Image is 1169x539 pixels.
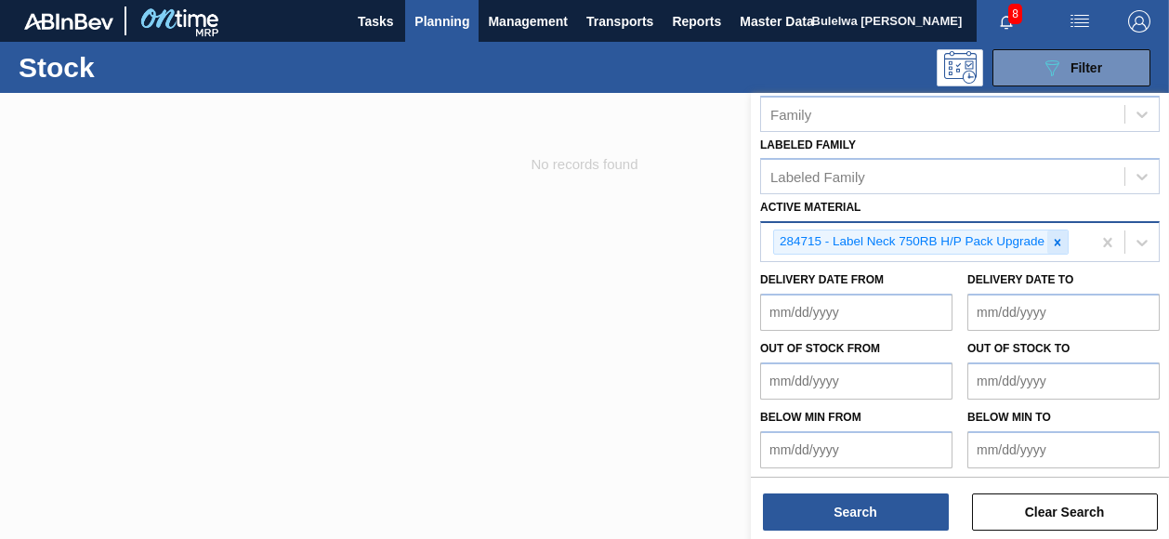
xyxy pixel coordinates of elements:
[24,13,113,30] img: TNhmsLtSVTkK8tSr43FrP2fwEKptu5GPRR3wAAAABJRU5ErkJggg==
[488,10,568,33] span: Management
[774,230,1047,254] div: 284715 - Label Neck 750RB H/P Pack Upgrade
[760,431,952,468] input: mm/dd/yyyy
[967,431,1160,468] input: mm/dd/yyyy
[1070,60,1102,75] span: Filter
[760,411,861,424] label: Below Min from
[586,10,653,33] span: Transports
[1069,10,1091,33] img: userActions
[672,10,721,33] span: Reports
[967,411,1051,424] label: Below Min to
[1128,10,1150,33] img: Logout
[414,10,469,33] span: Planning
[967,273,1073,286] label: Delivery Date to
[760,294,952,331] input: mm/dd/yyyy
[967,342,1070,355] label: Out of Stock to
[937,49,983,86] div: Programming: no user selected
[977,8,1036,34] button: Notifications
[19,57,274,78] h1: Stock
[967,294,1160,331] input: mm/dd/yyyy
[355,10,396,33] span: Tasks
[740,10,813,33] span: Master Data
[967,362,1160,400] input: mm/dd/yyyy
[760,138,856,151] label: Labeled Family
[760,362,952,400] input: mm/dd/yyyy
[760,273,884,286] label: Delivery Date from
[770,106,811,122] div: Family
[760,342,880,355] label: Out of Stock from
[770,169,865,185] div: Labeled Family
[992,49,1150,86] button: Filter
[760,201,860,214] label: Active Material
[1008,4,1022,24] span: 8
